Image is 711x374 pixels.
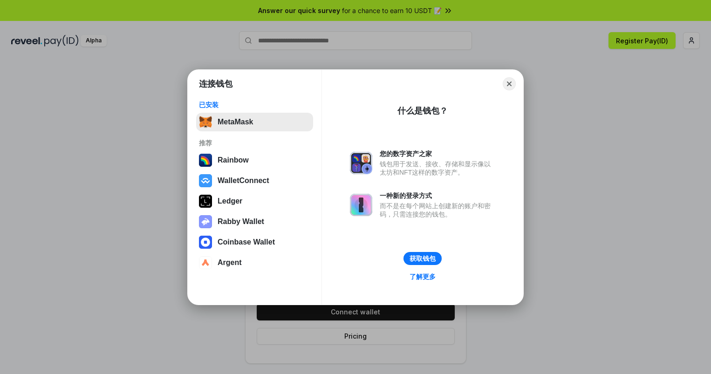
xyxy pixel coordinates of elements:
img: svg+xml,%3Csvg%20xmlns%3D%22http%3A%2F%2Fwww.w3.org%2F2000%2Fsvg%22%20width%3D%2228%22%20height%3... [199,195,212,208]
a: 了解更多 [404,271,441,283]
div: 一种新的登录方式 [380,191,495,200]
div: Ledger [218,197,242,205]
img: svg+xml,%3Csvg%20width%3D%2228%22%20height%3D%2228%22%20viewBox%3D%220%200%2028%2028%22%20fill%3D... [199,256,212,269]
button: Ledger [196,192,313,211]
img: svg+xml,%3Csvg%20xmlns%3D%22http%3A%2F%2Fwww.w3.org%2F2000%2Fsvg%22%20fill%3D%22none%22%20viewBox... [350,194,372,216]
img: svg+xml,%3Csvg%20fill%3D%22none%22%20height%3D%2233%22%20viewBox%3D%220%200%2035%2033%22%20width%... [199,116,212,129]
div: 已安装 [199,101,310,109]
div: 了解更多 [410,272,436,281]
img: svg+xml,%3Csvg%20width%3D%22120%22%20height%3D%22120%22%20viewBox%3D%220%200%20120%20120%22%20fil... [199,154,212,167]
div: 什么是钱包？ [397,105,448,116]
img: svg+xml,%3Csvg%20width%3D%2228%22%20height%3D%2228%22%20viewBox%3D%220%200%2028%2028%22%20fill%3D... [199,236,212,249]
div: 而不是在每个网站上创建新的账户和密码，只需连接您的钱包。 [380,202,495,218]
div: Rabby Wallet [218,218,264,226]
h1: 连接钱包 [199,78,232,89]
div: 获取钱包 [410,254,436,263]
img: svg+xml,%3Csvg%20xmlns%3D%22http%3A%2F%2Fwww.w3.org%2F2000%2Fsvg%22%20fill%3D%22none%22%20viewBox... [199,215,212,228]
button: Rabby Wallet [196,212,313,231]
img: svg+xml,%3Csvg%20xmlns%3D%22http%3A%2F%2Fwww.w3.org%2F2000%2Fsvg%22%20fill%3D%22none%22%20viewBox... [350,152,372,174]
button: WalletConnect [196,171,313,190]
button: Rainbow [196,151,313,170]
button: MetaMask [196,113,313,131]
div: Argent [218,258,242,267]
img: svg+xml,%3Csvg%20width%3D%2228%22%20height%3D%2228%22%20viewBox%3D%220%200%2028%2028%22%20fill%3D... [199,174,212,187]
button: Argent [196,253,313,272]
div: 您的数字资产之家 [380,150,495,158]
div: Rainbow [218,156,249,164]
div: 钱包用于发送、接收、存储和显示像以太坊和NFT这样的数字资产。 [380,160,495,177]
button: Close [503,77,516,90]
div: 推荐 [199,139,310,147]
div: Coinbase Wallet [218,238,275,246]
div: MetaMask [218,118,253,126]
div: WalletConnect [218,177,269,185]
button: 获取钱包 [403,252,442,265]
button: Coinbase Wallet [196,233,313,252]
